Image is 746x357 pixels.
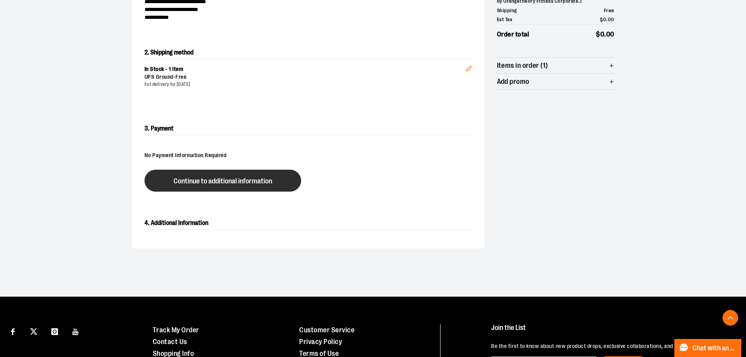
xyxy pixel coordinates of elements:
div: Est delivery by [DATE] [145,81,466,88]
span: Order total [497,29,529,40]
button: Items in order (1) [497,58,614,73]
button: Edit [459,53,478,80]
span: Items in order (1) [497,62,548,69]
span: Shipping [497,7,517,14]
span: 0 [603,16,607,22]
img: Twitter [30,328,37,335]
span: 0 [600,31,605,38]
span: Continue to additional information [173,178,272,185]
a: Visit our Youtube page [69,324,83,338]
a: Visit our X page [27,324,41,338]
p: Be the first to know about new product drops, exclusive collaborations, and shopping events! [491,343,728,350]
h2: 2. Shipping method [145,46,472,59]
button: Chat with an Expert [674,339,742,357]
span: Est Tax [497,16,513,24]
div: UPS Ground - [145,73,466,81]
div: No Payment Information Required [145,148,472,163]
span: Add promo [497,78,529,85]
a: Privacy Policy [299,338,342,346]
span: Free [175,74,186,80]
span: 00 [606,31,614,38]
span: Chat with an Expert [692,344,737,352]
h2: 4. Additional Information [145,217,472,230]
a: Visit our Facebook page [6,324,20,338]
a: Customer Service [299,326,354,334]
a: Contact Us [153,338,187,346]
a: Visit our Instagram page [48,324,61,338]
a: Track My Order [153,326,199,334]
span: . [604,31,606,38]
button: Back To Top [723,310,738,326]
span: $ [600,16,603,22]
span: $ [596,31,600,38]
span: . [606,16,608,22]
span: 00 [608,16,614,22]
h4: Join the List [491,324,728,339]
h2: 3. Payment [145,122,472,135]
div: In Stock - 1 item [145,65,466,73]
span: Free [604,7,614,13]
button: Add promo [497,74,614,89]
button: Continue to additional information [145,170,301,192]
